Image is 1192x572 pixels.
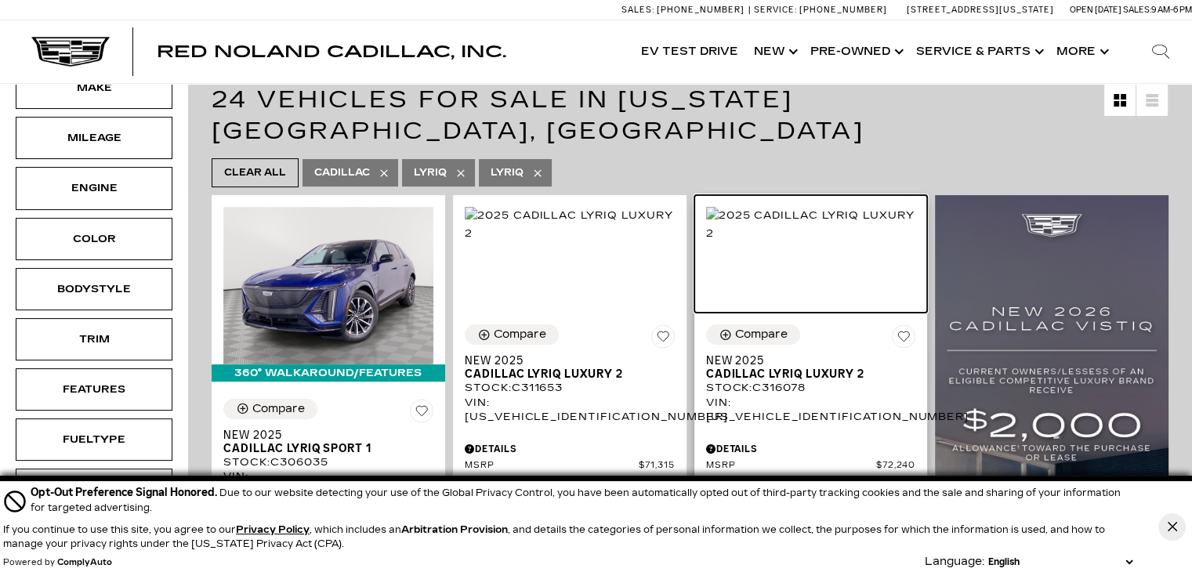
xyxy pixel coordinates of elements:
span: $72,240 [876,460,916,472]
a: New 2025Cadillac LYRIQ Luxury 2 [465,354,675,381]
button: More [1049,20,1114,83]
span: Clear All [224,163,286,183]
p: If you continue to use this site, you agree to our , which includes an , and details the categori... [3,524,1105,549]
div: VIN: [US_VEHICLE_IDENTIFICATION_NUMBER] [465,396,675,424]
div: TrimTrim [16,318,172,360]
div: Mileage [55,129,133,147]
div: Features [55,381,133,398]
div: BodystyleBodystyle [16,268,172,310]
div: FueltypeFueltype [16,418,172,461]
span: Cadillac LYRIQ Luxury 2 [706,367,904,381]
a: MSRP $72,240 [706,460,916,472]
div: Make [55,79,133,96]
div: EngineEngine [16,167,172,209]
span: Sales: [621,5,654,15]
a: [STREET_ADDRESS][US_STATE] [907,5,1054,15]
a: Service & Parts [908,20,1049,83]
div: Stock : C306035 [223,455,433,469]
a: MSRP $71,315 [465,460,675,472]
a: New 2025Cadillac LYRIQ Sport 1 [223,429,433,455]
u: Privacy Policy [236,524,310,535]
div: MakeMake [16,67,172,109]
span: MSRP [465,460,639,472]
span: Cadillac LYRIQ Luxury 2 [465,367,663,381]
a: Pre-Owned [803,20,908,83]
button: Save Vehicle [410,399,433,429]
span: 9 AM-6 PM [1151,5,1192,15]
span: 24 Vehicles for Sale in [US_STATE][GEOGRAPHIC_DATA], [GEOGRAPHIC_DATA] [212,85,864,145]
div: TransmissionTransmission [16,469,172,511]
div: Stock : C316078 [706,381,916,395]
span: Sales: [1123,5,1151,15]
div: FeaturesFeatures [16,368,172,411]
span: LYRIQ [491,163,524,183]
span: [PHONE_NUMBER] [657,5,745,15]
div: Bodystyle [55,281,133,298]
div: 360° WalkAround/Features [212,364,445,382]
img: 2025 Cadillac LYRIQ Luxury 2 [706,207,916,241]
span: Lyriq [414,163,447,183]
div: Compare [252,402,305,416]
span: $71,315 [639,460,675,472]
a: ComplyAuto [57,558,112,567]
a: New [746,20,803,83]
button: Compare Vehicle [706,324,800,345]
div: Due to our website detecting your use of the Global Privacy Control, you have been automatically ... [31,484,1136,515]
img: Cadillac Dark Logo with Cadillac White Text [31,37,110,67]
div: VIN: [US_VEHICLE_IDENTIFICATION_NUMBER] [223,469,433,498]
img: 2025 Cadillac LYRIQ Luxury 2 [465,207,675,241]
span: Cadillac LYRIQ Sport 1 [223,442,422,455]
div: Compare [735,328,788,342]
a: New 2025Cadillac LYRIQ Luxury 2 [706,354,916,381]
div: Language: [925,556,984,567]
div: Stock : C311653 [465,381,675,395]
span: Opt-Out Preference Signal Honored . [31,486,219,499]
button: Compare Vehicle [223,399,317,419]
span: MSRP [706,460,876,472]
span: New 2025 [706,354,904,367]
button: Save Vehicle [651,324,675,354]
div: Powered by [3,558,112,567]
div: Color [55,230,133,248]
a: Sales: [PHONE_NUMBER] [621,5,748,14]
div: Pricing Details - New 2025 Cadillac LYRIQ Luxury 2 [465,442,675,456]
select: Language Select [984,555,1136,569]
span: Cadillac [314,163,370,183]
span: Open [DATE] [1070,5,1121,15]
div: Search [1129,20,1192,83]
span: New 2025 [465,354,663,367]
a: Red Noland Cadillac, Inc. [157,44,506,60]
div: VIN: [US_VEHICLE_IDENTIFICATION_NUMBER] [706,396,916,424]
button: Compare Vehicle [465,324,559,345]
div: Fueltype [55,431,133,448]
strong: Arbitration Provision [401,524,508,535]
a: EV Test Drive [633,20,746,83]
div: Trim [55,331,133,348]
div: Pricing Details - New 2025 Cadillac LYRIQ Luxury 2 [706,442,916,456]
span: [PHONE_NUMBER] [799,5,887,15]
div: ColorColor [16,218,172,260]
span: Red Noland Cadillac, Inc. [157,42,506,61]
div: MileageMileage [16,117,172,159]
span: Service: [754,5,797,15]
span: New 2025 [223,429,422,442]
div: Engine [55,179,133,197]
div: Compare [494,328,546,342]
button: Save Vehicle [892,324,915,354]
a: Grid View [1104,85,1136,116]
img: 2025 Cadillac LYRIQ Sport 1 [223,207,433,364]
button: Close Button [1158,513,1186,541]
a: Service: [PHONE_NUMBER] [748,5,891,14]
